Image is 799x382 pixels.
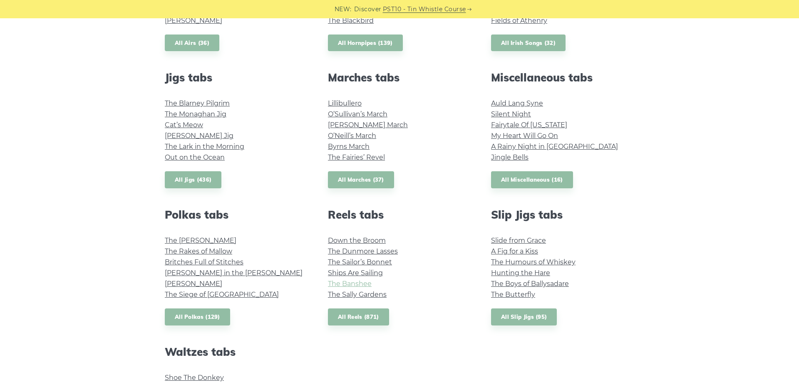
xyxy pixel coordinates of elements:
span: Discover [354,5,382,14]
a: PST10 - Tin Whistle Course [383,5,466,14]
a: [PERSON_NAME] in the [PERSON_NAME] [165,269,303,277]
h2: Marches tabs [328,71,471,84]
a: All Marches (37) [328,171,394,188]
h2: Reels tabs [328,208,471,221]
a: The Monaghan Jig [165,110,226,118]
h2: Miscellaneous tabs [491,71,634,84]
a: Jingle Bells [491,153,529,161]
a: Cat’s Meow [165,121,203,129]
h2: Jigs tabs [165,71,308,84]
a: [PERSON_NAME] [165,17,222,25]
a: Fairytale Of [US_STATE] [491,121,567,129]
a: Out on the Ocean [165,153,225,161]
a: [PERSON_NAME] March [328,121,408,129]
a: Ships Are Sailing [328,269,383,277]
a: The Sally Gardens [328,291,387,298]
a: The Sailor’s Bonnet [328,258,392,266]
a: The Humours of Whiskey [491,258,576,266]
a: My Heart Will Go On [491,132,558,140]
a: The Fairies’ Revel [328,153,385,161]
a: Slide from Grace [491,237,546,244]
span: NEW: [335,5,352,14]
a: All Airs (36) [165,35,219,52]
a: All Irish Songs (32) [491,35,566,52]
a: All Reels (871) [328,308,389,325]
a: A Rainy Night in [GEOGRAPHIC_DATA] [491,143,618,150]
h2: Polkas tabs [165,208,308,221]
a: The Banshee [328,280,372,288]
a: The Rakes of Mallow [165,247,232,255]
a: All Hornpipes (139) [328,35,403,52]
a: All Miscellaneous (16) [491,171,573,188]
a: The Blarney Pilgrim [165,99,230,107]
a: A Fig for a Kiss [491,247,538,255]
a: [PERSON_NAME] [165,280,222,288]
a: O’Sullivan’s March [328,110,387,118]
a: All Polkas (129) [165,308,230,325]
a: Auld Lang Syne [491,99,543,107]
a: The Dunmore Lasses [328,247,398,255]
a: [PERSON_NAME] Jig [165,132,233,140]
a: Britches Full of Stitches [165,258,243,266]
a: The Butterfly [491,291,535,298]
a: The Lark in the Morning [165,143,244,150]
a: Shoe The Donkey [165,374,224,382]
a: Fields of Athenry [491,17,547,25]
a: Byrns March [328,143,370,150]
a: The Siege of [GEOGRAPHIC_DATA] [165,291,279,298]
a: Hunting the Hare [491,269,550,277]
a: All Jigs (436) [165,171,221,188]
a: O’Neill’s March [328,132,376,140]
a: The [PERSON_NAME] [165,237,236,244]
a: The Boys of Ballysadare [491,280,569,288]
h2: Waltzes tabs [165,345,308,358]
a: Silent Night [491,110,531,118]
a: The Blackbird [328,17,374,25]
a: Down the Broom [328,237,386,244]
a: Lillibullero [328,99,362,107]
h2: Slip Jigs tabs [491,208,634,221]
a: All Slip Jigs (95) [491,308,557,325]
